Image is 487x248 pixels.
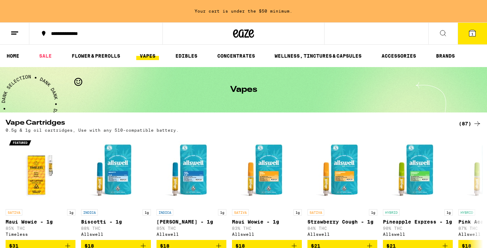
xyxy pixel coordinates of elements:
a: EDIBLES [172,52,201,60]
p: 85% THC [157,226,226,231]
span: 1 [471,32,473,36]
p: HYBRID [458,209,475,216]
p: 1g [369,209,377,216]
p: 90% THC [383,226,453,231]
div: Allswell [157,232,226,236]
img: Allswell - King Louis XIII - 1g [157,136,226,206]
a: Open page for King Louis XIII - 1g from Allswell [157,136,226,240]
a: Open page for Strawberry Cough - 1g from Allswell [307,136,377,240]
p: Pineapple Express - 1g [383,219,453,225]
p: Strawberry Cough - 1g [307,219,377,225]
div: Allswell [81,232,151,236]
a: Open page for Biscotti - 1g from Allswell [81,136,151,240]
div: Allswell [232,232,302,236]
img: Allswell - Pineapple Express - 1g [383,136,453,206]
p: Biscotti - 1g [81,219,151,225]
p: 1g [67,209,75,216]
div: Timeless [6,232,75,236]
a: FLOWER & PREROLLS [68,52,124,60]
p: 88% THC [81,226,151,231]
p: 1g [143,209,151,216]
p: SATIVA [6,209,22,216]
img: Allswell - Biscotti - 1g [81,136,151,206]
div: Allswell [383,232,453,236]
a: WELLNESS, TINCTURES & CAPSULES [271,52,365,60]
p: HYBRID [383,209,400,216]
a: HOME [3,52,23,60]
p: 0.5g & 1g oil cartridges, Use with any 510-compatible battery. [6,128,179,132]
a: BRANDS [433,52,458,60]
img: Allswell - Maui Wowie - 1g [232,136,302,206]
h1: Vapes [230,86,257,94]
a: ACCESSORIES [378,52,420,60]
p: INDICA [81,209,98,216]
p: 1g [444,209,453,216]
a: Open page for Pineapple Express - 1g from Allswell [383,136,453,240]
a: CONCENTRATES [214,52,259,60]
a: SALE [36,52,55,60]
p: 83% THC [232,226,302,231]
a: Open page for Maui Wowie - 1g from Allswell [232,136,302,240]
p: Maui Wowie - 1g [232,219,302,225]
p: SATIVA [307,209,324,216]
p: SATIVA [232,209,249,216]
a: VAPES [136,52,159,60]
p: Maui Wowie - 1g [6,219,75,225]
a: Open page for Maui Wowie - 1g from Timeless [6,136,75,240]
p: 1g [293,209,302,216]
button: 1 [458,23,487,44]
p: INDICA [157,209,173,216]
img: Allswell - Strawberry Cough - 1g [307,136,377,206]
div: Allswell [307,232,377,236]
h2: Vape Cartridges [6,119,447,128]
p: [PERSON_NAME] - 1g [157,219,226,225]
p: 84% THC [307,226,377,231]
img: Timeless - Maui Wowie - 1g [6,136,75,206]
p: 1g [218,209,226,216]
a: (87) [459,119,481,128]
p: 85% THC [6,226,75,231]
